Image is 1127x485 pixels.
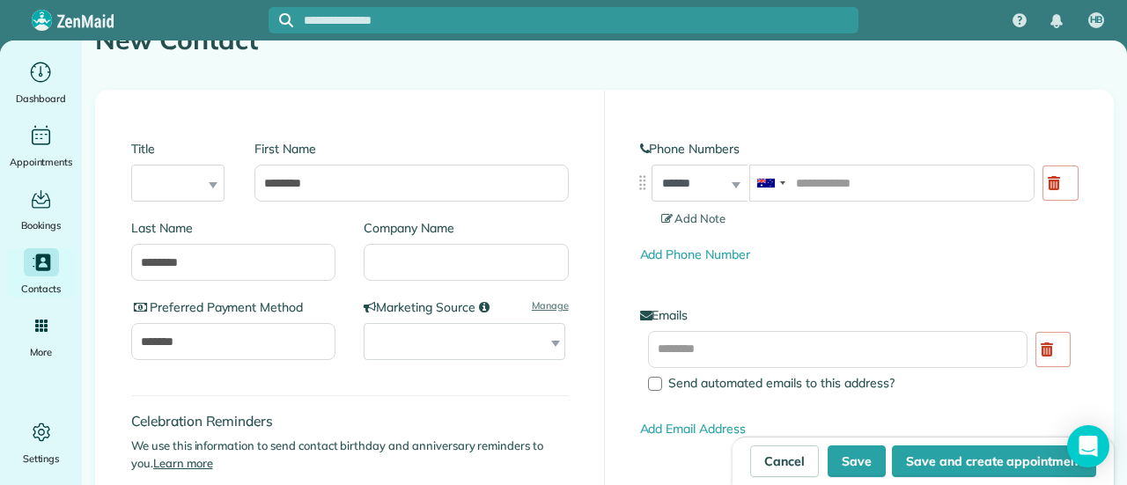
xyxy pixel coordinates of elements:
label: Last Name [131,219,335,237]
a: Manage [532,298,569,313]
label: Marketing Source [364,298,568,316]
h1: New Contact [95,26,1114,55]
a: Bookings [7,185,75,234]
a: Dashboard [7,58,75,107]
svg: Focus search [279,13,293,27]
span: Contacts [21,280,61,298]
div: Notifications [1038,2,1075,40]
a: Contacts [7,248,75,298]
label: Company Name [364,219,568,237]
span: Send automated emails to this address? [668,375,895,391]
h4: Celebration Reminders [131,414,569,429]
button: Save [828,445,886,477]
div: Open Intercom Messenger [1067,425,1109,467]
div: Australia: +61 [750,165,791,201]
a: Learn more [153,456,213,470]
button: Focus search [269,13,293,27]
button: Save and create appointment [892,445,1096,477]
a: Add Phone Number [640,246,750,262]
label: First Name [254,140,568,158]
a: Add Email Address [640,421,746,437]
a: Cancel [750,445,819,477]
p: We use this information to send contact birthday and anniversary reminders to you. [131,437,569,472]
span: More [30,343,52,361]
span: Settings [23,450,60,467]
span: Appointments [10,153,73,171]
label: Phone Numbers [640,140,1079,158]
label: Title [131,140,226,158]
a: Appointments [7,121,75,171]
span: Bookings [21,217,62,234]
label: Emails [640,306,1079,324]
label: Preferred Payment Method [131,298,335,316]
a: Settings [7,418,75,467]
span: Dashboard [16,90,66,107]
span: Add Note [661,211,726,225]
img: drag_indicator-119b368615184ecde3eda3c64c821f6cf29d3e2b97b89ee44bc31753036683e5.png [633,173,652,192]
span: HB [1090,13,1103,27]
